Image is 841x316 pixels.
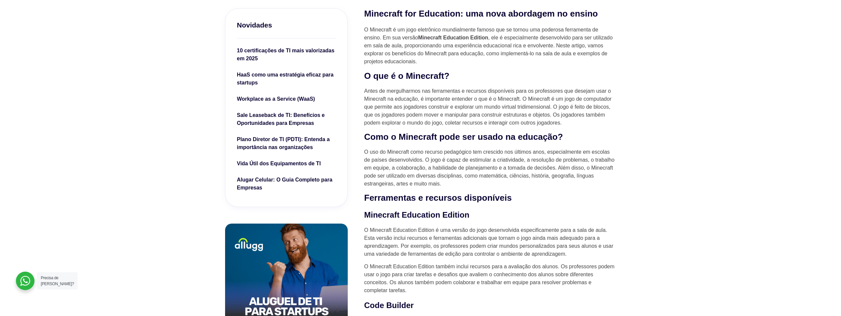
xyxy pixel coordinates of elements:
a: Sale Leaseback de TI: Benefícios e Oportunidades para Empresas [237,111,336,129]
div: Widget de chat [722,231,841,316]
iframe: Chat Widget [722,231,841,316]
a: Vida Útil dos Equipamentos de TI [237,160,336,169]
h3: Minecraft Education Edition [364,209,616,221]
p: O Minecraft Education Edition também inclui recursos para a avaliação dos alunos. Os professores ... [364,263,616,294]
strong: Minecraft Education Edition [418,35,488,40]
h2: O que é o Minecraft? [364,71,616,82]
h3: Novidades [237,20,336,30]
p: O Minecraft é um jogo eletrônico mundialmente famoso que se tornou uma poderosa ferramenta de ens... [364,26,616,66]
a: HaaS como uma estratégia eficaz para startups [237,71,336,88]
h3: Code Builder [364,299,616,311]
p: O uso do Minecraft como recurso pedagógico tem crescido nos últimos anos, especialmente em escola... [364,148,616,188]
a: Alugar Celular: O Guia Completo para Empresas [237,176,336,193]
a: Workplace as a Service (WaaS) [237,95,336,105]
p: Antes de mergulharmos nas ferramentas e recursos disponíveis para os professores que desejam usar... [364,87,616,127]
span: Precisa de [PERSON_NAME]? [41,276,74,286]
a: Plano Diretor de TI (PDTI): Entenda a importância nas organizações [237,135,336,153]
h2: Minecraft for Education: uma nova abordagem no ensino [364,8,616,20]
a: 10 certificações de TI mais valorizadas em 2025 [237,47,336,64]
p: O Minecraft Education Edition é uma versão do jogo desenvolvida especificamente para a sala de au... [364,226,616,258]
h2: Como o Minecraft pode ser usado na educação? [364,132,616,143]
h2: Ferramentas e recursos disponíveis [364,192,616,204]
